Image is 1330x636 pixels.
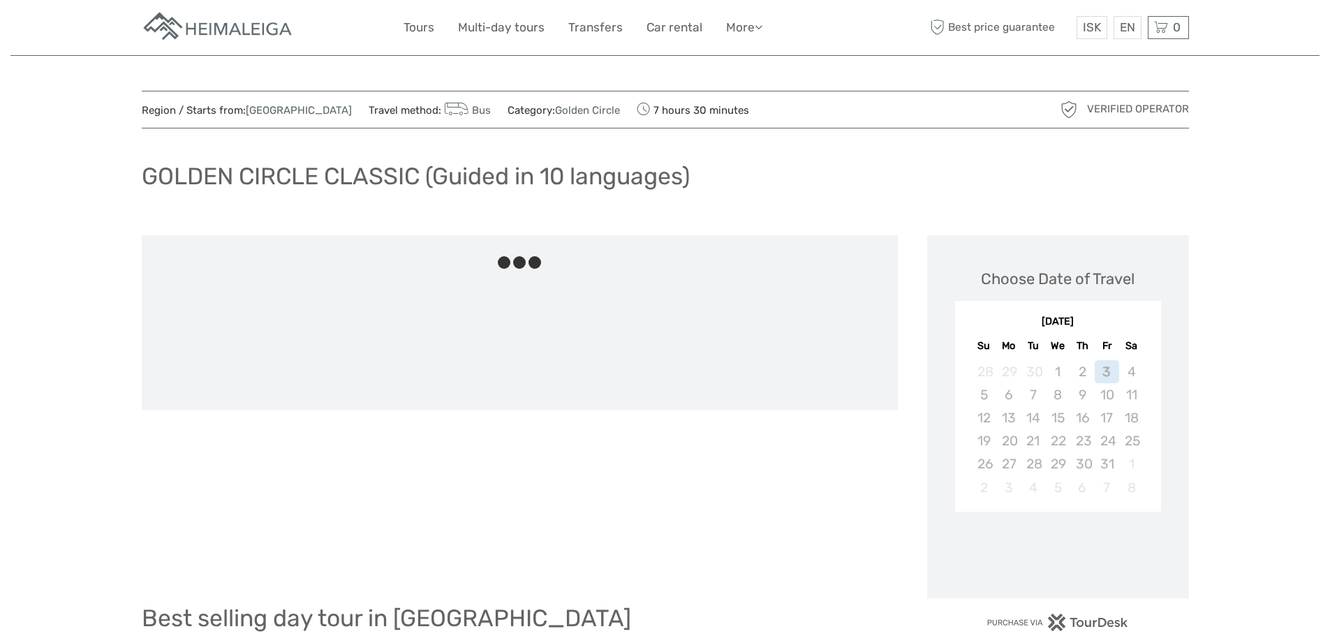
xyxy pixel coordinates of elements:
div: Not available Tuesday, October 14th, 2025 [1021,406,1045,429]
div: Not available Tuesday, September 30th, 2025 [1021,360,1045,383]
div: Not available Sunday, October 5th, 2025 [972,383,996,406]
div: Not available Sunday, October 12th, 2025 [972,406,996,429]
div: month 2025-10 [959,360,1156,499]
div: Not available Monday, October 6th, 2025 [996,383,1021,406]
span: ISK [1083,20,1101,34]
div: Not available Sunday, October 19th, 2025 [972,429,996,452]
div: Not available Tuesday, October 7th, 2025 [1021,383,1045,406]
h1: GOLDEN CIRCLE CLASSIC (Guided in 10 languages) [142,162,690,191]
div: Not available Thursday, October 2nd, 2025 [1070,360,1095,383]
div: Not available Friday, November 7th, 2025 [1095,476,1119,499]
div: Not available Friday, October 24th, 2025 [1095,429,1119,452]
div: Th [1070,337,1095,355]
div: Not available Monday, October 20th, 2025 [996,429,1021,452]
div: EN [1114,16,1141,39]
h1: Best selling day tour in [GEOGRAPHIC_DATA] [142,604,898,633]
div: Not available Monday, October 27th, 2025 [996,452,1021,475]
a: Bus [441,104,492,117]
div: Not available Thursday, October 9th, 2025 [1070,383,1095,406]
div: Not available Friday, October 10th, 2025 [1095,383,1119,406]
div: Not available Friday, October 31st, 2025 [1095,452,1119,475]
a: Car rental [646,17,702,38]
div: Not available Friday, October 17th, 2025 [1095,406,1119,429]
img: PurchaseViaTourDesk.png [987,614,1128,631]
div: Not available Tuesday, October 21st, 2025 [1021,429,1045,452]
div: Fr [1095,337,1119,355]
div: Not available Saturday, October 18th, 2025 [1119,406,1144,429]
div: Sa [1119,337,1144,355]
div: Not available Thursday, October 16th, 2025 [1070,406,1095,429]
div: Not available Sunday, October 26th, 2025 [972,452,996,475]
span: 0 [1171,20,1183,34]
div: Not available Saturday, November 8th, 2025 [1119,476,1144,499]
span: Best price guarantee [927,16,1073,39]
div: Not available Thursday, November 6th, 2025 [1070,476,1095,499]
div: Tu [1021,337,1045,355]
a: Multi-day tours [458,17,545,38]
div: Su [972,337,996,355]
div: Not available Wednesday, October 15th, 2025 [1045,406,1070,429]
img: verified_operator_grey_128.png [1058,98,1080,121]
a: More [726,17,762,38]
div: Not available Saturday, October 11th, 2025 [1119,383,1144,406]
div: Not available Monday, November 3rd, 2025 [996,476,1021,499]
span: Verified Operator [1087,102,1189,117]
span: 7 hours 30 minutes [637,100,749,119]
div: Not available Saturday, October 25th, 2025 [1119,429,1144,452]
div: We [1045,337,1070,355]
div: Not available Monday, October 13th, 2025 [996,406,1021,429]
div: [DATE] [955,315,1161,330]
img: Apartments in Reykjavik [142,10,295,45]
div: Not available Monday, September 29th, 2025 [996,360,1021,383]
a: [GEOGRAPHIC_DATA] [246,104,352,117]
div: Choose Date of Travel [981,268,1135,290]
div: Not available Wednesday, October 29th, 2025 [1045,452,1070,475]
div: Loading... [1054,548,1063,557]
div: Mo [996,337,1021,355]
a: Tours [404,17,434,38]
span: Region / Starts from: [142,103,352,118]
a: Transfers [568,17,623,38]
div: Not available Wednesday, November 5th, 2025 [1045,476,1070,499]
span: Travel method: [369,100,492,119]
div: Not available Wednesday, October 22nd, 2025 [1045,429,1070,452]
div: Not available Thursday, October 30th, 2025 [1070,452,1095,475]
div: Not available Saturday, October 4th, 2025 [1119,360,1144,383]
div: Not available Sunday, November 2nd, 2025 [972,476,996,499]
div: Not available Wednesday, October 1st, 2025 [1045,360,1070,383]
span: Category: [508,103,620,118]
div: Not available Tuesday, November 4th, 2025 [1021,476,1045,499]
div: Not available Friday, October 3rd, 2025 [1095,360,1119,383]
div: Not available Saturday, November 1st, 2025 [1119,452,1144,475]
div: Not available Wednesday, October 8th, 2025 [1045,383,1070,406]
div: Not available Sunday, September 28th, 2025 [972,360,996,383]
a: Golden Circle [555,104,620,117]
div: Not available Thursday, October 23rd, 2025 [1070,429,1095,452]
div: Not available Tuesday, October 28th, 2025 [1021,452,1045,475]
